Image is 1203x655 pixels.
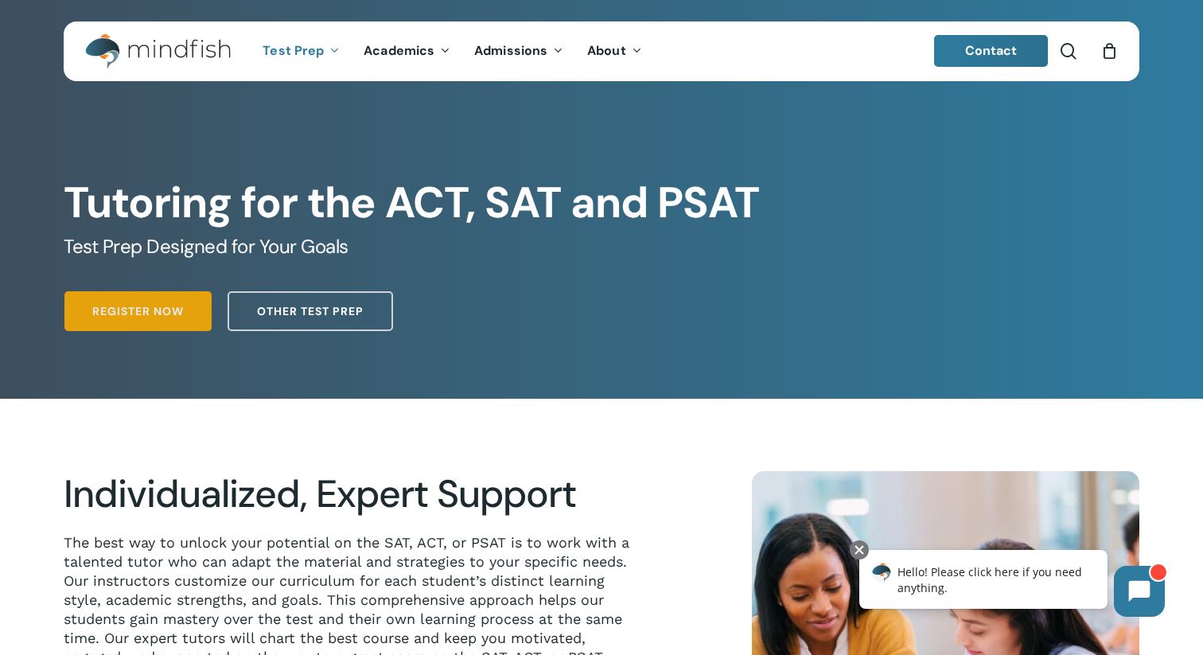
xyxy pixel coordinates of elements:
[965,42,1018,59] span: Contact
[1100,42,1118,60] a: Cart
[251,45,352,58] a: Test Prep
[92,303,184,319] span: Register Now
[64,177,1139,228] h1: Tutoring for the ACT, SAT and PSAT
[257,303,364,319] span: Other Test Prep
[64,291,212,331] a: Register Now
[575,45,654,58] a: About
[934,35,1049,67] a: Contact
[587,42,626,59] span: About
[843,537,1181,633] iframe: Chatbot
[228,291,393,331] a: Other Test Prep
[251,21,653,81] nav: Main Menu
[364,42,434,59] span: Academics
[64,471,640,517] h2: Individualized, Expert Support
[64,21,1139,81] header: Main Menu
[263,42,324,59] span: Test Prep
[64,234,1139,259] h5: Test Prep Designed for Your Goals
[474,42,547,59] span: Admissions
[352,45,462,58] a: Academics
[462,45,575,58] a: Admissions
